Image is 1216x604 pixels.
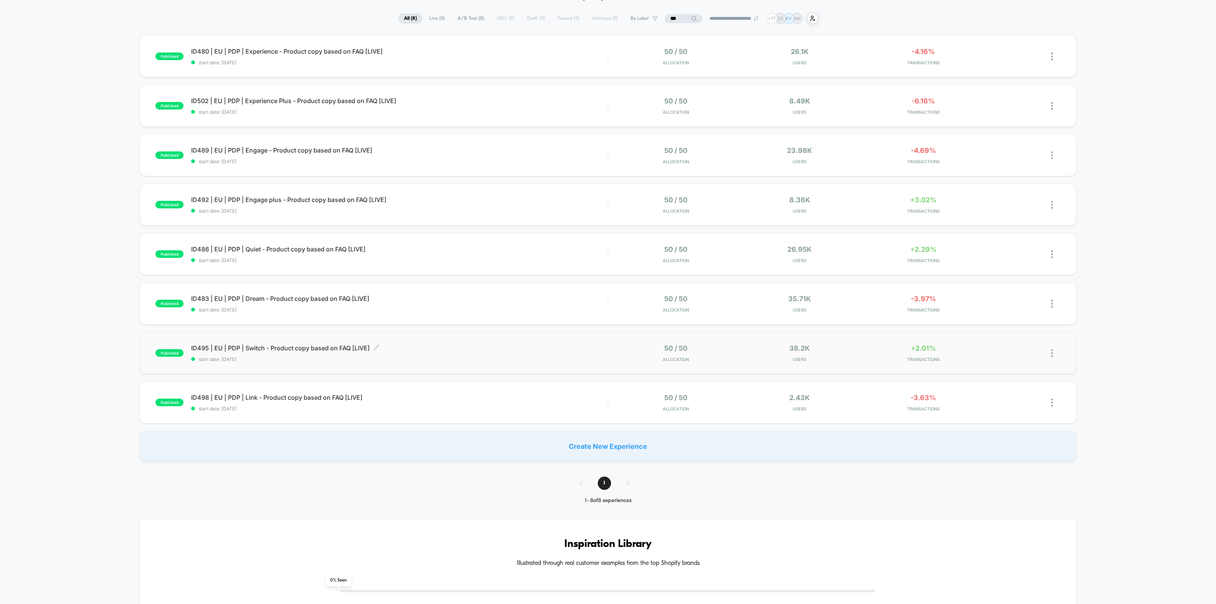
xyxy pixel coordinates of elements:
[787,146,812,154] span: 23.98k
[739,258,860,263] span: Users
[911,146,936,154] span: -4.69%
[191,60,608,65] span: start date: [DATE]
[911,344,936,352] span: +2.01%
[910,394,936,402] span: -3.63%
[1051,201,1053,209] img: close
[863,307,983,313] span: TRANSACTIONS
[155,349,184,357] span: published
[1051,349,1053,357] img: close
[155,151,184,159] span: published
[191,295,608,302] span: ID483 | EU | PDP | Dream - Product copy based on FAQ [LIVE]
[791,48,809,56] span: 26.1k
[191,257,608,263] span: start date: [DATE]
[754,16,758,21] img: end
[191,146,608,154] span: ID489 | EU | PDP | Engage - Product copy based on FAQ [LIVE]
[191,97,608,105] span: ID502 | EU | PDP | Experience Plus - Product copy based on FAQ [LIVE]
[863,159,983,164] span: TRANSACTIONS
[787,245,812,253] span: 26.95k
[739,208,860,214] span: Users
[1051,151,1053,159] img: close
[663,60,689,65] span: Allocation
[163,538,1053,550] h3: Inspiration Library
[191,344,608,352] span: ID495 | EU | PDP | Switch - Product copy based on FAQ [LIVE]
[572,498,645,504] div: 1 - 8 of 8 experiences
[1051,300,1053,308] img: close
[910,196,937,204] span: +3.02%
[664,344,687,352] span: 50 / 50
[191,208,608,214] span: start date: [DATE]
[789,394,810,402] span: 2.43k
[191,196,608,203] span: ID492 | EU | PDP | Engage plus - Product copy based on FAQ [LIVE]
[663,406,689,412] span: Allocation
[1051,399,1053,407] img: close
[664,146,687,154] span: 50 / 50
[793,16,801,21] p: AW
[788,295,811,303] span: 35.71k
[155,399,184,406] span: published
[664,97,687,105] span: 50 / 50
[739,406,860,412] span: Users
[789,196,810,204] span: 8.36k
[663,258,689,263] span: Allocation
[664,295,687,303] span: 50 / 50
[863,258,983,263] span: TRANSACTIONS
[1051,52,1053,60] img: close
[789,344,810,352] span: 38.2k
[863,208,983,214] span: TRANSACTIONS
[191,394,608,401] span: ID498 | EU | PDP | Link - Product copy based on FAQ [LIVE]
[630,16,649,21] span: By Label
[739,159,860,164] span: Users
[191,109,608,115] span: start date: [DATE]
[910,245,937,253] span: +2.29%
[452,13,490,24] span: A/B Test ( 8 )
[191,48,608,55] span: ID480 | EU | PDP | Experience - Product copy based on FAQ [LIVE]
[663,208,689,214] span: Allocation
[1051,250,1053,258] img: close
[664,196,687,204] span: 50 / 50
[664,48,687,56] span: 50 / 50
[739,110,860,115] span: Users
[912,48,935,56] span: -4.16%
[424,13,451,24] span: Live ( 8 )
[863,406,983,412] span: TRANSACTIONS
[1051,102,1053,110] img: close
[663,159,689,164] span: Allocation
[191,406,608,412] span: start date: [DATE]
[863,357,983,362] span: TRANSACTIONS
[739,357,860,362] span: Users
[785,16,792,21] p: KV
[789,97,810,105] span: 8.49k
[191,245,608,253] span: ID486 | EU | PDP | Quiet - Product copy based on FAQ [LIVE]
[191,356,608,362] span: start date: [DATE]
[326,575,351,586] span: 0 % Seen
[911,295,936,303] span: -3.97%
[155,300,184,307] span: published
[155,201,184,208] span: published
[398,13,423,24] span: All ( 8 )
[140,431,1076,461] div: Create New Experience
[739,60,860,65] span: Users
[739,307,860,313] span: Users
[155,102,184,110] span: published
[664,394,687,402] span: 50 / 50
[663,357,689,362] span: Allocation
[912,97,935,105] span: -6.16%
[863,110,983,115] span: TRANSACTIONS
[663,110,689,115] span: Allocation
[863,60,983,65] span: TRANSACTIONS
[598,477,611,490] span: 1
[191,307,608,313] span: start date: [DATE]
[155,250,184,258] span: published
[191,159,608,164] span: start date: [DATE]
[777,16,784,21] p: DD
[163,560,1053,567] h4: Illustrated through real customer examples from the top Shopify brands
[766,13,777,24] div: + 17
[663,307,689,313] span: Allocation
[155,52,184,60] span: published
[664,245,687,253] span: 50 / 50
